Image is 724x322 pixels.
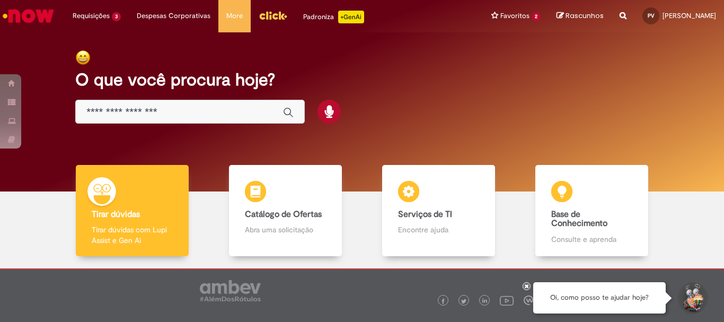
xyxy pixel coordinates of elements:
[557,11,604,21] a: Rascunhos
[461,299,466,304] img: logo_footer_twitter.png
[551,234,632,245] p: Consulte e aprenda
[56,165,209,257] a: Tirar dúvidas Tirar dúvidas com Lupi Assist e Gen Ai
[566,11,604,21] span: Rascunhos
[303,11,364,23] div: Padroniza
[245,209,322,220] b: Catálogo de Ofertas
[92,209,140,220] b: Tirar dúvidas
[482,298,488,304] img: logo_footer_linkedin.png
[515,165,668,257] a: Base de Conhecimento Consulte e aprenda
[209,165,362,257] a: Catálogo de Ofertas Abra uma solicitação
[259,7,287,23] img: click_logo_yellow_360x200.png
[338,11,364,23] p: +GenAi
[533,282,666,314] div: Oi, como posso te ajudar hoje?
[398,209,452,220] b: Serviços de TI
[663,11,716,20] span: [PERSON_NAME]
[75,71,649,89] h2: O que você procura hoje?
[362,165,515,257] a: Serviços de TI Encontre ajuda
[676,282,708,314] button: Iniciar Conversa de Suporte
[112,12,121,21] span: 3
[500,11,529,21] span: Favoritos
[532,12,541,21] span: 2
[648,12,655,19] span: PV
[226,11,243,21] span: More
[245,224,325,235] p: Abra uma solicitação
[398,224,479,235] p: Encontre ajuda
[75,50,91,65] img: happy-face.png
[1,5,56,27] img: ServiceNow
[551,209,607,229] b: Base de Conhecimento
[440,299,446,304] img: logo_footer_facebook.png
[137,11,210,21] span: Despesas Corporativas
[92,224,172,246] p: Tirar dúvidas com Lupi Assist e Gen Ai
[200,280,261,301] img: logo_footer_ambev_rotulo_gray.png
[73,11,110,21] span: Requisições
[524,295,533,305] img: logo_footer_workplace.png
[500,293,514,307] img: logo_footer_youtube.png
